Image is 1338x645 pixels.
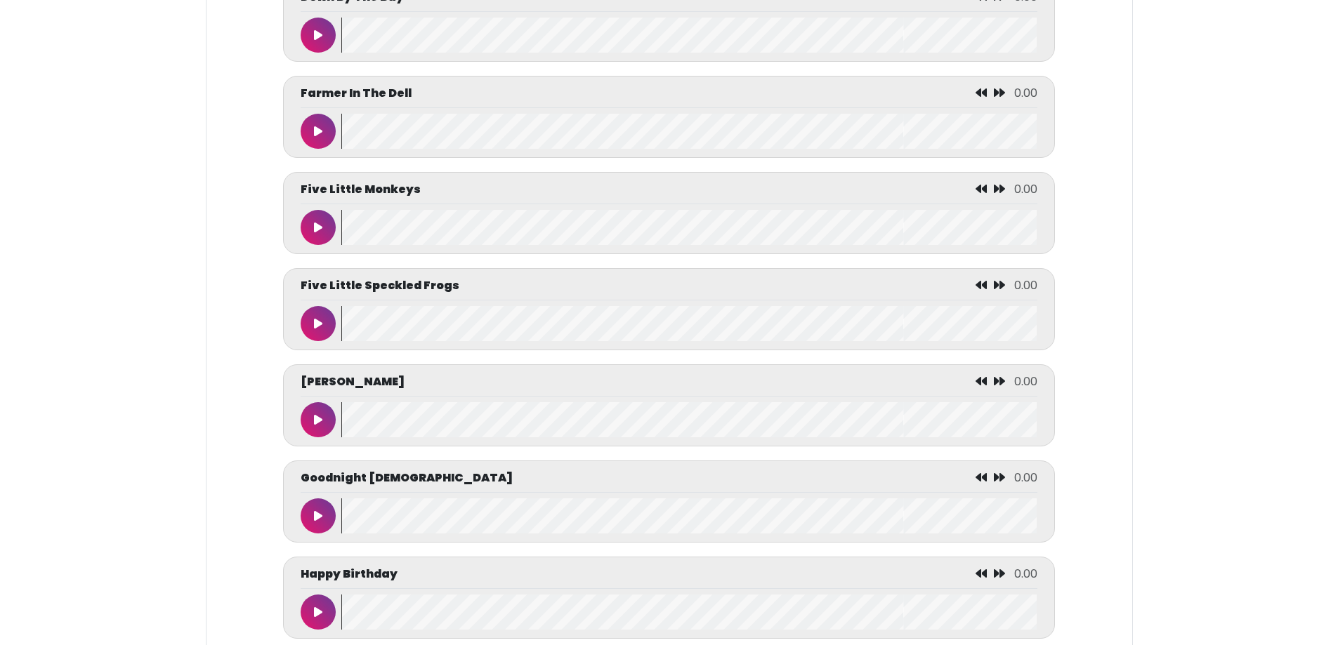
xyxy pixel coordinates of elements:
[1014,85,1037,101] span: 0.00
[301,470,513,486] p: Goodnight [DEMOGRAPHIC_DATA]
[1014,277,1037,293] span: 0.00
[1014,181,1037,197] span: 0.00
[1014,470,1037,486] span: 0.00
[1014,566,1037,582] span: 0.00
[1014,373,1037,390] span: 0.00
[301,181,421,198] p: Five Little Monkeys
[301,566,398,583] p: Happy Birthday
[301,277,459,294] p: Five Little Speckled Frogs
[301,373,405,390] p: [PERSON_NAME]
[301,85,412,102] p: Farmer In The Dell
